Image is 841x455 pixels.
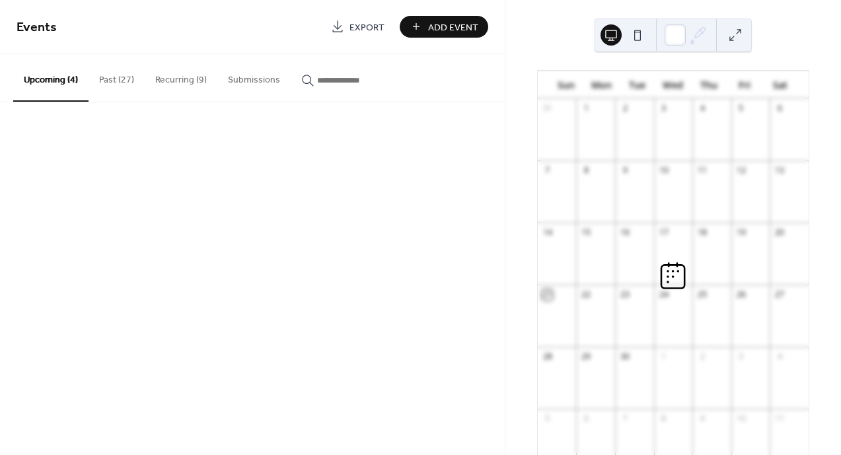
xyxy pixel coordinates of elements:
[691,71,727,98] div: Thu
[774,351,786,363] div: 4
[697,351,708,363] div: 2
[774,413,786,425] div: 11
[697,227,708,238] div: 18
[620,413,631,425] div: 7
[620,71,655,98] div: Tue
[735,289,747,300] div: 26
[217,53,291,100] button: Submissions
[581,351,592,363] div: 29
[581,103,592,114] div: 1
[542,351,553,363] div: 28
[548,71,584,98] div: Sun
[620,165,631,176] div: 9
[774,289,786,300] div: 27
[697,289,708,300] div: 25
[542,165,553,176] div: 7
[697,413,708,425] div: 9
[727,71,762,98] div: Fri
[145,53,217,100] button: Recurring (9)
[89,53,145,100] button: Past (27)
[658,227,669,238] div: 17
[620,227,631,238] div: 16
[735,103,747,114] div: 5
[658,165,669,176] div: 10
[774,165,786,176] div: 13
[581,289,592,300] div: 22
[620,351,631,363] div: 30
[349,20,384,34] span: Export
[581,413,592,425] div: 6
[542,289,553,300] div: 21
[735,227,747,238] div: 19
[658,351,669,363] div: 1
[697,165,708,176] div: 11
[774,227,786,238] div: 20
[658,103,669,114] div: 3
[581,165,592,176] div: 8
[428,20,478,34] span: Add Event
[620,289,631,300] div: 23
[655,71,691,98] div: Wed
[620,103,631,114] div: 2
[658,289,669,300] div: 24
[321,16,394,38] a: Export
[542,227,553,238] div: 14
[735,351,747,363] div: 3
[658,413,669,425] div: 8
[581,227,592,238] div: 15
[584,71,620,98] div: Mon
[735,413,747,425] div: 10
[735,165,747,176] div: 12
[542,103,553,114] div: 31
[762,71,798,98] div: Sat
[13,53,89,102] button: Upcoming (4)
[17,15,57,40] span: Events
[697,103,708,114] div: 4
[542,413,553,425] div: 5
[774,103,786,114] div: 6
[400,16,488,38] button: Add Event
